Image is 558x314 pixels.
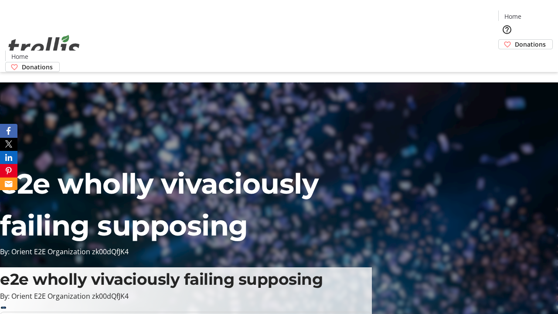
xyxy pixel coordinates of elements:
[515,40,546,49] span: Donations
[5,62,60,72] a: Donations
[22,62,53,72] span: Donations
[499,12,527,21] a: Home
[498,49,516,67] button: Cart
[11,52,28,61] span: Home
[5,25,83,69] img: Orient E2E Organization zk00dQfJK4's Logo
[498,39,553,49] a: Donations
[498,21,516,38] button: Help
[6,52,34,61] a: Home
[504,12,521,21] span: Home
